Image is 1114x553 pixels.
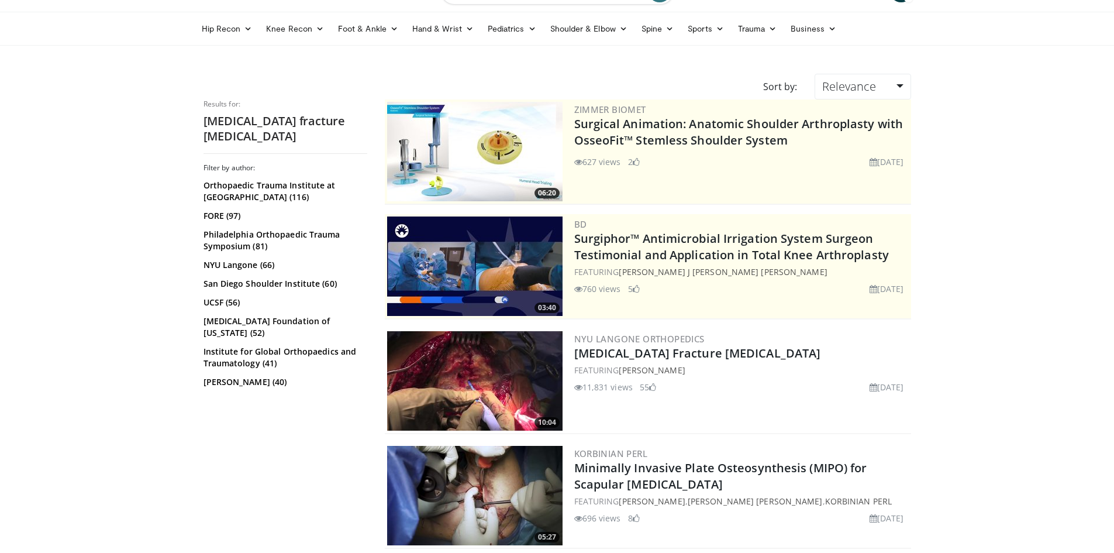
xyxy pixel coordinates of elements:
a: Knee Recon [259,17,331,40]
a: San Diego Shoulder Institute (60) [204,278,364,290]
li: [DATE] [870,156,904,168]
a: Foot & Ankle [331,17,405,40]
a: 03:40 [387,217,563,316]
a: Surgiphor™ Antimicrobial Irrigation System Surgeon Testimonial and Application in Total Knee Arth... [574,231,889,263]
a: Shoulder & Elbow [543,17,634,40]
a: Korbinian Perl [825,496,892,507]
li: [DATE] [870,381,904,393]
a: NYU Langone (66) [204,259,364,271]
a: Surgical Animation: Anatomic Shoulder Arthroplasty with OsseoFit™ Stemless Shoulder System [574,116,903,148]
li: 696 views [574,512,621,524]
h2: [MEDICAL_DATA] fracture [MEDICAL_DATA] [204,114,367,144]
a: BD [574,218,587,230]
h3: Filter by author: [204,163,367,173]
a: Korbinian Perl [574,448,648,459]
img: f5535061-8f4b-4639-8251-d700b2fd6d30.300x170_q85_crop-smart_upscale.jpg [387,446,563,545]
span: 06:20 [534,188,560,198]
a: Hip Recon [195,17,260,40]
li: 760 views [574,283,621,295]
img: 70422da6-974a-44ac-bf9d-78c82a89d891.300x170_q85_crop-smart_upscale.jpg [387,217,563,316]
a: [MEDICAL_DATA] Foundation of [US_STATE] (52) [204,315,364,339]
span: 03:40 [534,303,560,313]
a: [PERSON_NAME] [619,365,685,376]
a: [MEDICAL_DATA] Fracture [MEDICAL_DATA] [574,345,821,361]
img: 84e7f812-2061-4fff-86f6-cdff29f66ef4.300x170_q85_crop-smart_upscale.jpg [387,102,563,201]
div: FEATURING , , [574,495,909,507]
a: [PERSON_NAME] [PERSON_NAME] [688,496,823,507]
a: Minimally Invasive Plate Osteosynthesis (MIPO) for Scapular [MEDICAL_DATA] [574,460,867,492]
img: YUAndpMCbXk_9hvX4xMDoxOjBzMTt2bJ.300x170_q85_crop-smart_upscale.jpg [387,331,563,431]
a: 06:20 [387,102,563,201]
a: Business [784,17,843,40]
li: 8 [628,512,640,524]
li: 627 views [574,156,621,168]
a: [PERSON_NAME] (40) [204,376,364,388]
a: 05:27 [387,446,563,545]
li: [DATE] [870,512,904,524]
a: Sports [681,17,731,40]
a: [PERSON_NAME] J [PERSON_NAME] [PERSON_NAME] [619,266,827,277]
li: [DATE] [870,283,904,295]
div: FEATURING [574,266,909,278]
a: 10:04 [387,331,563,431]
a: FORE (97) [204,210,364,222]
span: Relevance [822,78,876,94]
a: Orthopaedic Trauma Institute at [GEOGRAPHIC_DATA] (116) [204,180,364,203]
a: Hand & Wrist [405,17,481,40]
a: Trauma [731,17,784,40]
a: NYU Langone Orthopedics [574,333,705,345]
a: UCSF (56) [204,297,364,308]
a: Pediatrics [481,17,543,40]
a: Zimmer Biomet [574,104,646,115]
li: 11,831 views [574,381,633,393]
a: Institute for Global Orthopaedics and Traumatology (41) [204,346,364,369]
div: FEATURING [574,364,909,376]
span: 10:04 [534,417,560,428]
li: 2 [628,156,640,168]
a: Relevance [815,74,910,99]
a: [PERSON_NAME] [619,496,685,507]
span: 05:27 [534,532,560,542]
div: Sort by: [754,74,806,99]
p: Results for: [204,99,367,109]
li: 5 [628,283,640,295]
a: Spine [634,17,681,40]
li: 55 [640,381,656,393]
a: Philadelphia Orthopaedic Trauma Symposium (81) [204,229,364,252]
